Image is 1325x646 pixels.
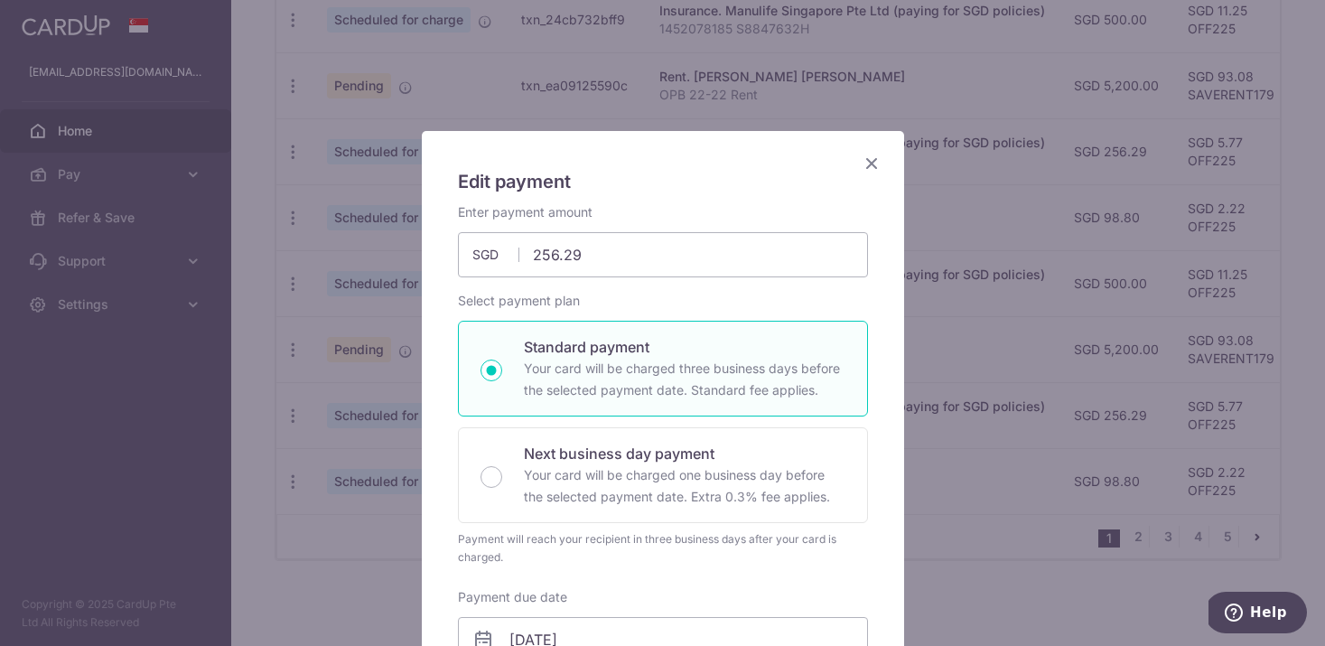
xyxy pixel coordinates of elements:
[458,232,868,277] input: 0.00
[524,443,845,464] p: Next business day payment
[458,292,580,310] label: Select payment plan
[524,358,845,401] p: Your card will be charged three business days before the selected payment date. Standard fee appl...
[861,153,882,174] button: Close
[524,336,845,358] p: Standard payment
[1208,592,1307,637] iframe: Opens a widget where you can find more information
[458,203,593,221] label: Enter payment amount
[458,167,868,196] h5: Edit payment
[472,246,519,264] span: SGD
[458,530,868,566] div: Payment will reach your recipient in three business days after your card is charged.
[458,588,567,606] label: Payment due date
[524,464,845,508] p: Your card will be charged one business day before the selected payment date. Extra 0.3% fee applies.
